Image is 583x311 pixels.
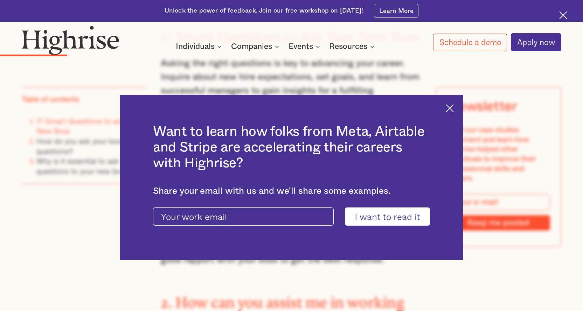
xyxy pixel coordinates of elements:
div: Resources [329,42,376,51]
img: Highrise logo [22,26,119,55]
div: Events [289,42,322,51]
div: Share your email with us and we'll share some examples. [153,186,430,197]
div: Companies [231,42,272,51]
div: Events [289,42,313,51]
img: Cross icon [559,11,567,19]
input: Your work email [153,207,334,226]
div: Unlock the power of feedback. Join our free workshop on [DATE]! [165,7,363,15]
a: Schedule a demo [433,34,507,51]
div: Individuals [176,42,215,51]
div: Individuals [176,42,224,51]
div: Resources [329,42,367,51]
form: current-ascender-blog-article-modal-form [153,207,430,226]
h2: Want to learn how folks from Meta, Airtable and Stripe are accelerating their careers with Highrise? [153,124,430,171]
div: Companies [231,42,281,51]
input: I want to read it [345,207,430,226]
a: Learn More [374,4,418,18]
img: Cross icon [446,104,454,112]
a: Apply now [511,33,561,51]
